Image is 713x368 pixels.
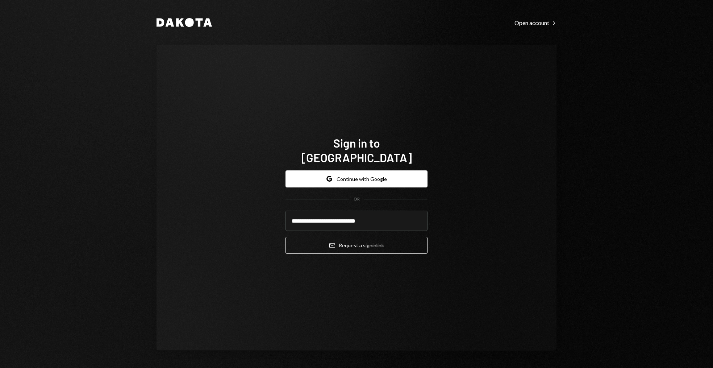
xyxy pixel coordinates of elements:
a: Open account [514,18,556,26]
h1: Sign in to [GEOGRAPHIC_DATA] [285,136,428,165]
button: Continue with Google [285,170,428,187]
button: Request a signinlink [285,237,428,254]
div: OR [354,196,360,202]
div: Open account [514,19,556,26]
